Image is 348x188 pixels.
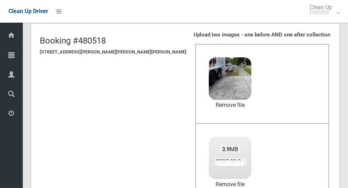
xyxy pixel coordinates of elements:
strong: 3.9 [222,146,230,153]
span: 2025-09-0209.06.26549438673116656992.jpg [213,158,336,165]
span: Clean Up [306,5,339,15]
h2: Booking #480518 [40,36,186,45]
a: Remove file [209,100,251,110]
h5: [STREET_ADDRESS][PERSON_NAME][PERSON_NAME][PERSON_NAME] [40,50,186,55]
h4: Upload two images - one before AND one after collection [194,32,331,38]
small: DRIVER [310,10,332,15]
span: Clean Up Driver [9,8,48,15]
span: MB [220,146,241,153]
a: Clean Up Driver [9,6,48,17]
